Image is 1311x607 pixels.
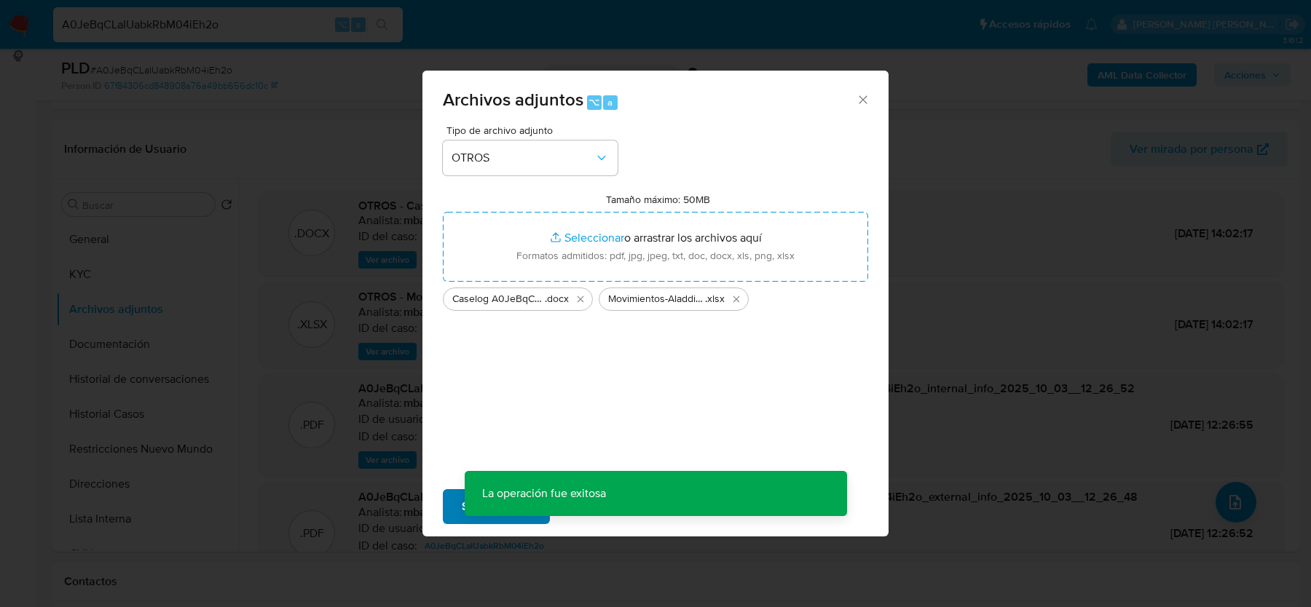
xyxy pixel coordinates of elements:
span: Tipo de archivo adjunto [446,125,621,135]
label: Tamaño máximo: 50MB [606,193,710,206]
span: a [607,95,613,109]
span: Caselog A0JeBqCLaIUabkRbM04iEh2o_2025_08_18_17_18_04 [452,292,545,306]
p: La operación fue exitosa [465,471,623,516]
span: Cancelar [575,491,622,523]
span: Movimientos-Aladdin-v10_3 A0JeBqCLaIUabkRbM04iEh2o [608,292,705,306]
span: Subir archivo [462,491,531,523]
span: ⌥ [588,95,599,109]
span: .xlsx [705,292,725,306]
button: Eliminar Movimientos-Aladdin-v10_3 A0JeBqCLaIUabkRbM04iEh2o.xlsx [728,290,745,308]
button: Subir archivo [443,489,550,524]
span: .docx [545,292,569,306]
button: Eliminar Caselog A0JeBqCLaIUabkRbM04iEh2o_2025_08_18_17_18_04.docx [572,290,589,308]
button: Cerrar [856,92,869,106]
span: Archivos adjuntos [443,87,583,112]
span: OTROS [452,151,594,165]
button: OTROS [443,140,618,175]
ul: Archivos seleccionados [443,282,868,311]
